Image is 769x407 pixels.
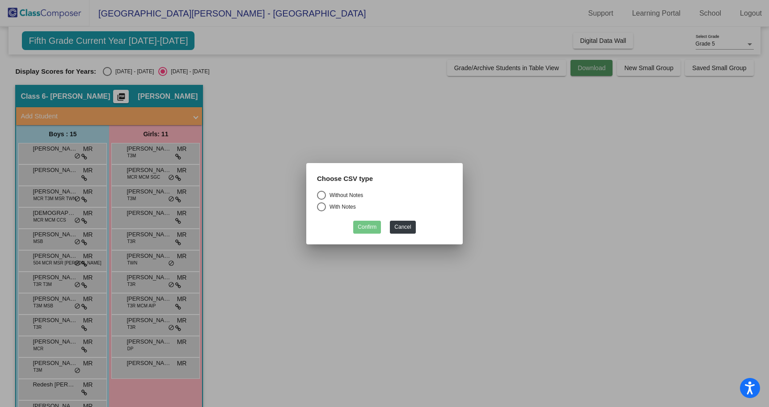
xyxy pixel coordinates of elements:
[390,220,415,233] button: Cancel
[353,220,381,233] button: Confirm
[317,174,373,184] label: Choose CSV type
[326,202,356,210] div: With Notes
[326,191,363,199] div: Without Notes
[317,190,452,214] mat-radio-group: Select an option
